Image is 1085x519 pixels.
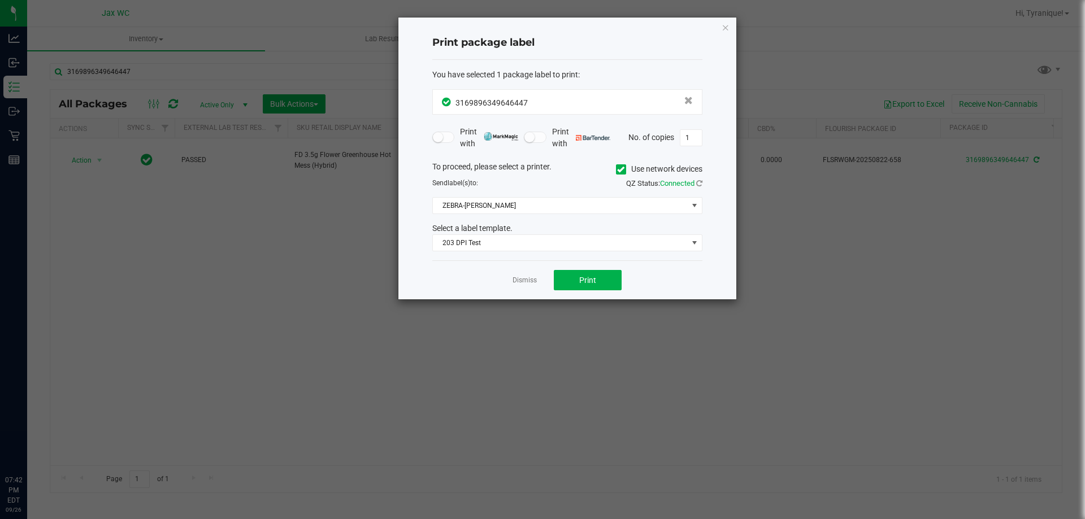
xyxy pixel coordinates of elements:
span: 3169896349646447 [455,98,528,107]
span: Print with [460,126,518,150]
div: To proceed, please select a printer. [424,161,711,178]
span: label(s) [448,179,470,187]
img: mark_magic_cybra.png [484,132,518,141]
span: Print [579,276,596,285]
a: Dismiss [513,276,537,285]
button: Print [554,270,622,290]
span: QZ Status: [626,179,702,187]
span: In Sync [442,96,453,108]
span: You have selected 1 package label to print [432,70,578,79]
span: Print with [552,126,610,150]
span: Send to: [432,179,478,187]
span: 203 DPI Test [433,235,688,251]
label: Use network devices [616,163,702,175]
span: No. of copies [628,132,674,141]
div: Select a label template. [424,223,711,234]
img: bartender.png [576,135,610,141]
iframe: Resource center [11,429,45,463]
h4: Print package label [432,36,702,50]
span: ZEBRA-[PERSON_NAME] [433,198,688,213]
div: : [432,69,702,81]
span: Connected [660,179,695,187]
